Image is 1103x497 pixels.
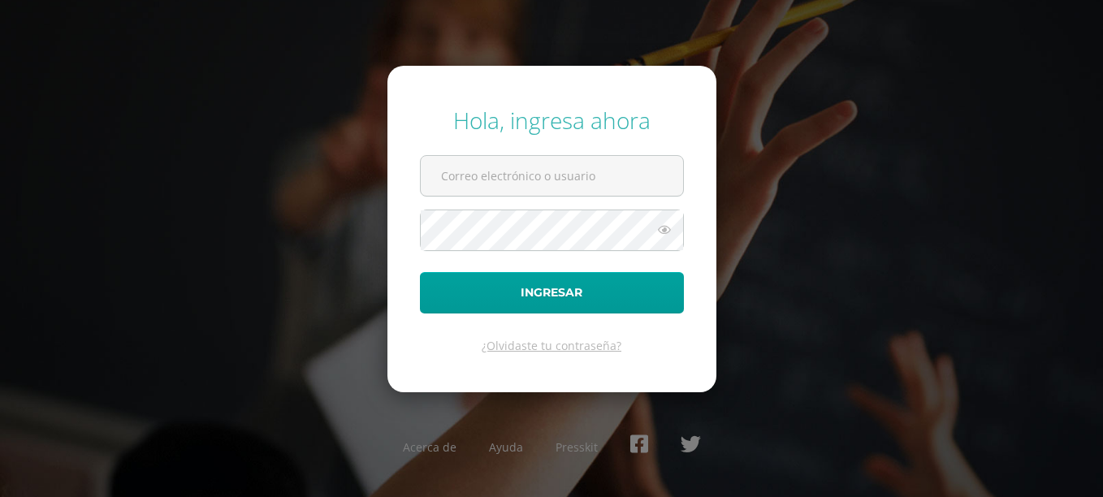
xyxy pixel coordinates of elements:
[556,439,598,455] a: Presskit
[482,338,621,353] a: ¿Olvidaste tu contraseña?
[420,105,684,136] div: Hola, ingresa ahora
[489,439,523,455] a: Ayuda
[420,272,684,313] button: Ingresar
[421,156,683,196] input: Correo electrónico o usuario
[403,439,456,455] a: Acerca de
